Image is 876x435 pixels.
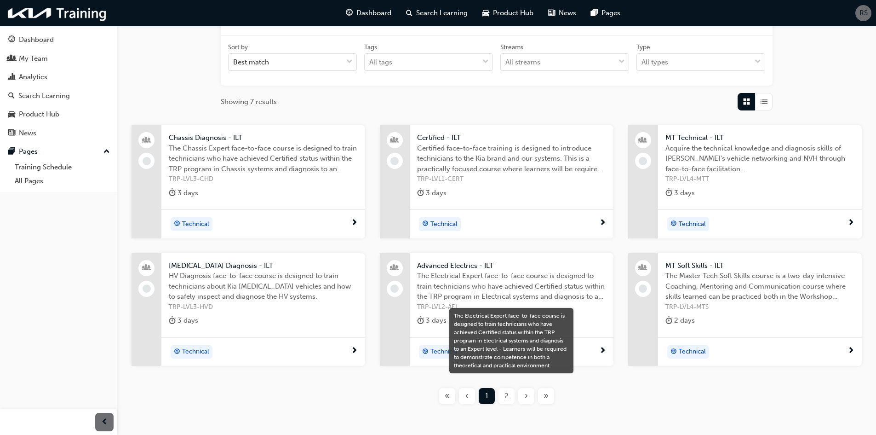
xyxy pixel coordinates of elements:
span: people-icon [640,262,646,274]
a: Chassis Diagnosis - ILTThe Chassis Expert face-to-face course is designed to train technicians wh... [132,125,365,238]
span: prev-icon [101,417,108,428]
span: down-icon [346,56,353,68]
a: car-iconProduct Hub [475,4,541,23]
span: learningRecordVerb_NONE-icon [639,284,647,293]
span: pages-icon [591,7,598,19]
div: Type [636,43,650,52]
a: Search Learning [4,87,114,104]
a: All Pages [11,174,114,188]
div: Pages [19,146,38,157]
span: target-icon [174,218,180,230]
button: Next page [516,388,536,404]
button: Pages [4,143,114,160]
span: people-icon [143,134,150,146]
span: Technical [182,347,209,357]
span: Search Learning [416,8,468,18]
span: next-icon [351,219,358,227]
div: 3 days [169,187,198,199]
span: guage-icon [346,7,353,19]
a: Analytics [4,69,114,86]
span: 2 [504,391,509,401]
span: TRP-LVL3-CHD [169,174,358,185]
button: DashboardMy TeamAnalyticsSearch LearningProduct HubNews [4,29,114,143]
span: » [544,391,549,401]
span: duration-icon [665,315,672,326]
span: duration-icon [417,187,424,199]
div: Product Hub [19,109,59,120]
span: car-icon [482,7,489,19]
span: Advanced Electrics - ILT [417,261,606,271]
span: learningRecordVerb_NONE-icon [143,284,151,293]
span: next-icon [599,347,606,355]
div: Best match [233,57,269,68]
span: Product Hub [493,8,533,18]
span: Pages [601,8,620,18]
span: down-icon [482,56,489,68]
button: Previous page [457,388,477,404]
span: Technical [430,347,458,357]
span: MT Technical - ILT [665,133,854,143]
div: All types [641,57,668,68]
span: Technical [679,219,706,230]
label: tagOptions [364,43,493,71]
span: RS [859,8,868,18]
span: TRP-LVL3-HVD [169,302,358,313]
span: car-icon [8,110,15,119]
span: Certified - ILT [417,133,606,143]
span: learningRecordVerb_NONE-icon [390,284,399,293]
button: Page 1 [477,388,497,404]
span: › [525,391,528,401]
span: « [445,391,450,401]
span: news-icon [8,129,15,138]
span: next-icon [847,219,854,227]
span: duration-icon [665,187,672,199]
a: News [4,125,114,142]
span: Technical [182,219,209,230]
a: news-iconNews [541,4,584,23]
div: Dashboard [19,35,54,45]
span: News [559,8,576,18]
span: TRP-LVL4-MTS [665,302,854,313]
button: First page [437,388,457,404]
a: pages-iconPages [584,4,628,23]
img: kia-training [5,4,110,23]
span: people-icon [8,55,15,63]
span: people-icon [640,134,646,146]
div: Search Learning [18,91,70,101]
a: Certified - ILTCertified face-to-face training is designed to introduce technicians to the Kia br... [380,125,613,238]
span: target-icon [422,346,429,358]
a: Dashboard [4,31,114,48]
div: Analytics [19,72,47,82]
button: Last page [536,388,556,404]
button: Page 2 [497,388,516,404]
span: duration-icon [417,315,424,326]
span: [MEDICAL_DATA] Diagnosis - ILT [169,261,358,271]
span: TRP-LVL2-AEL [417,302,606,313]
span: news-icon [548,7,555,19]
span: target-icon [174,346,180,358]
span: search-icon [406,7,412,19]
span: guage-icon [8,36,15,44]
span: target-icon [670,346,677,358]
span: learningRecordVerb_NONE-icon [390,157,399,165]
span: The Chassis Expert face-to-face course is designed to train technicians who have achieved Certifi... [169,143,358,174]
span: Acquire the technical knowledge and diagnosis skills of [PERSON_NAME]'s vehicle networking and NV... [665,143,854,174]
div: 3 days [417,315,447,326]
div: Sort by [228,43,248,52]
button: RS [855,5,871,21]
a: MT Technical - ILTAcquire the technical knowledge and diagnosis skills of [PERSON_NAME]'s vehicle... [628,125,862,238]
div: All streams [505,57,540,68]
span: Technical [679,347,706,357]
span: learningRecordVerb_NONE-icon [143,157,151,165]
div: 2 days [665,315,695,326]
span: people-icon [391,262,398,274]
span: down-icon [618,56,625,68]
span: ‹ [465,391,469,401]
span: duration-icon [169,315,176,326]
div: 3 days [417,187,447,199]
span: MT Soft Skills - ILT [665,261,854,271]
span: next-icon [847,347,854,355]
div: 3 days [665,187,695,199]
a: My Team [4,50,114,67]
div: 3 days [169,315,198,326]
